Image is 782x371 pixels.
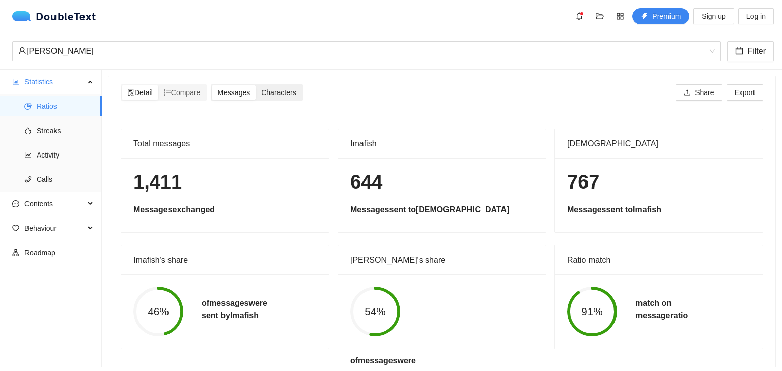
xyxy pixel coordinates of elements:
[133,204,317,216] h5: Messages exchanged
[702,11,725,22] span: Sign up
[632,8,689,24] button: thunderboltPremium
[727,41,774,61] button: calendarFilter
[592,8,608,24] button: folder-open
[261,88,296,97] span: Characters
[12,249,19,256] span: apartment
[18,47,26,55] span: user
[164,88,201,97] span: Compare
[24,242,94,263] span: Roadmap
[217,88,250,97] span: Messages
[693,8,734,24] button: Sign up
[18,42,706,61] div: [PERSON_NAME]
[24,127,32,134] span: fire
[133,245,317,274] div: Imafish's share
[350,129,534,158] div: Imafish
[133,306,183,317] span: 46%
[635,297,688,322] h5: match on message ratio
[612,8,628,24] button: appstore
[37,169,94,190] span: Calls
[24,176,32,183] span: phone
[695,87,714,98] span: Share
[676,84,722,101] button: uploadShare
[12,11,96,21] div: DoubleText
[571,8,588,24] button: bell
[738,8,774,24] button: Log in
[350,245,534,274] div: [PERSON_NAME]'s share
[684,89,691,97] span: upload
[12,200,19,207] span: message
[735,47,743,56] span: calendar
[12,78,19,85] span: bar-chart
[24,103,32,110] span: pie-chart
[24,72,85,92] span: Statistics
[37,96,94,116] span: Ratios
[24,151,32,159] span: line-chart
[18,42,715,61] span: Suravi Banka
[567,170,750,194] h1: 767
[567,204,750,216] h5: Messages sent to Imafish
[133,129,317,158] div: Total messages
[12,225,19,232] span: heart
[735,87,755,98] span: Export
[37,145,94,165] span: Activity
[24,218,85,238] span: Behaviour
[12,11,96,21] a: logoDoubleText
[727,84,763,101] button: Export
[567,129,750,158] div: [DEMOGRAPHIC_DATA]
[127,88,153,97] span: Detail
[350,170,534,194] h1: 644
[746,11,766,22] span: Log in
[202,297,267,322] h5: of messages were sent by Imafish
[350,306,400,317] span: 54%
[133,170,317,194] h1: 1,411
[641,13,648,21] span: thunderbolt
[12,11,36,21] img: logo
[350,204,534,216] h5: Messages sent to [DEMOGRAPHIC_DATA]
[127,89,134,96] span: file-search
[652,11,681,22] span: Premium
[24,194,85,214] span: Contents
[592,12,607,20] span: folder-open
[37,120,94,141] span: Streaks
[612,12,628,20] span: appstore
[567,245,750,274] div: Ratio match
[164,89,171,96] span: ordered-list
[747,45,766,57] span: Filter
[572,12,587,20] span: bell
[567,306,617,317] span: 91%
